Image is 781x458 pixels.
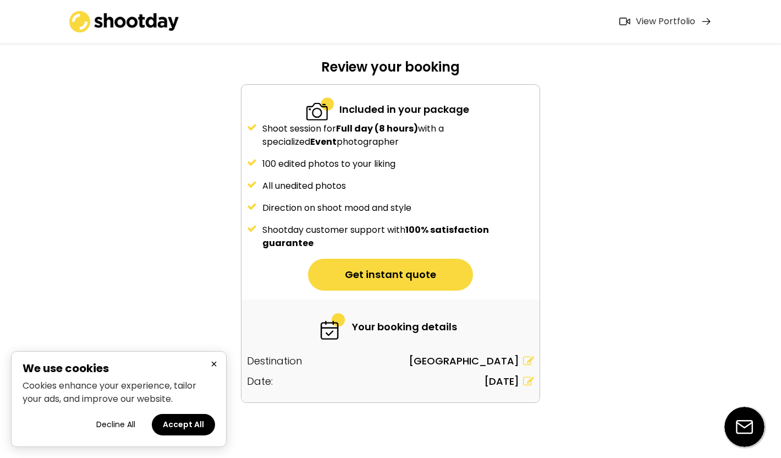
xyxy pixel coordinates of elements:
[241,58,540,84] div: Review your booking
[207,357,221,371] button: Close cookie banner
[262,157,534,171] div: 100 edited photos to your liking
[619,18,630,25] img: Icon%20feather-video%402x.png
[23,363,215,374] h2: We use cookies
[152,414,215,435] button: Accept all cookies
[352,319,457,334] div: Your booking details
[262,179,534,193] div: All unedited photos
[636,16,695,28] div: View Portfolio
[85,414,146,435] button: Decline all cookies
[262,223,491,249] strong: 100% satisfaction guarantee
[409,353,519,368] div: [GEOGRAPHIC_DATA]
[339,102,469,117] div: Included in your package
[262,122,534,149] div: Shoot session for with a specialized photographer
[306,96,334,122] img: 2-specialized.svg
[310,135,337,148] strong: Event
[336,122,418,135] strong: Full day (8 hours)
[23,379,215,406] p: Cookies enhance your experience, tailor your ads, and improve our website.
[319,313,346,340] img: 6-fast.svg
[247,353,302,368] div: Destination
[247,374,273,389] div: Date:
[484,374,519,389] div: [DATE]
[724,407,765,447] img: email-icon%20%281%29.svg
[308,259,473,291] button: Get instant quote
[262,201,534,215] div: Direction on shoot mood and style
[262,223,534,250] div: Shootday customer support with
[69,11,179,32] img: shootday_logo.png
